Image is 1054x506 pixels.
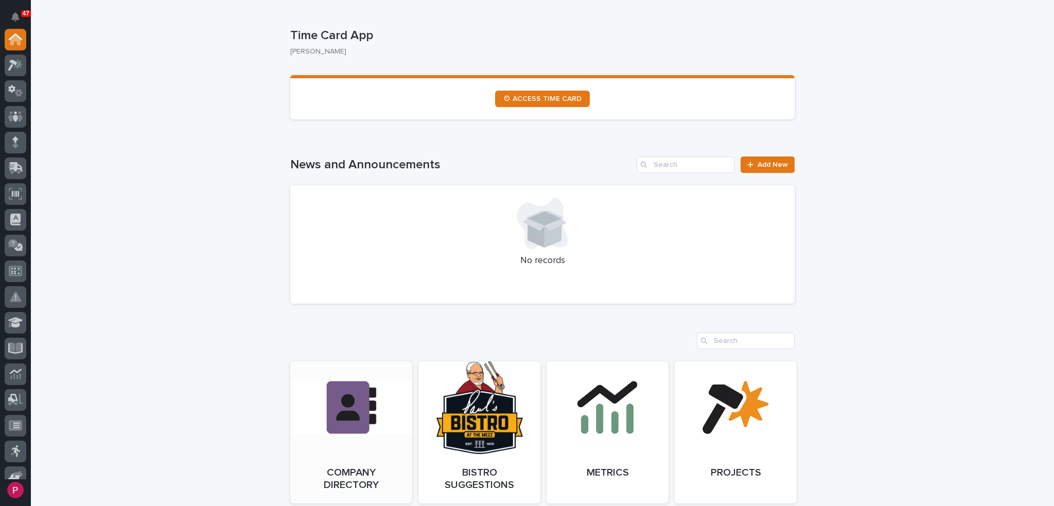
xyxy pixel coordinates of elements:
[303,255,782,267] p: No records
[418,361,540,503] a: Bistro Suggestions
[290,361,412,503] a: Company Directory
[5,479,26,501] button: users-avatar
[758,161,788,168] span: Add New
[290,47,786,56] p: [PERSON_NAME]
[495,91,590,107] a: ⏲ ACCESS TIME CARD
[13,12,26,29] div: Notifications47
[637,156,734,173] input: Search
[290,158,633,172] h1: News and Announcements
[741,156,795,173] a: Add New
[5,6,26,28] button: Notifications
[23,10,29,17] p: 47
[547,361,669,503] a: Metrics
[697,333,795,349] input: Search
[503,95,582,102] span: ⏲ ACCESS TIME CARD
[675,361,797,503] a: Projects
[290,28,790,43] p: Time Card App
